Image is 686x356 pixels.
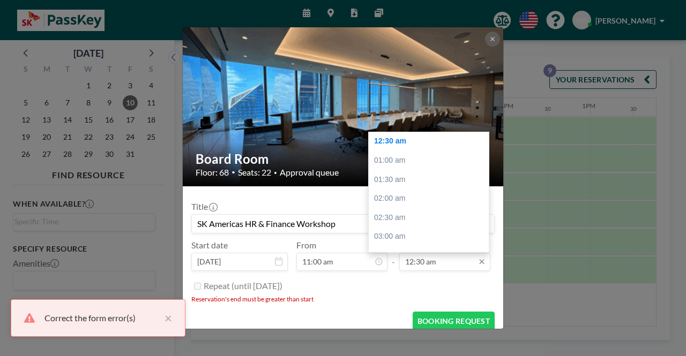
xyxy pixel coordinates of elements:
[232,168,235,176] span: •
[192,215,494,233] input: Nakia's reservation
[204,281,282,291] label: Repeat (until [DATE])
[369,208,494,228] div: 02:30 am
[238,167,271,178] span: Seats: 22
[369,189,494,208] div: 02:00 am
[413,312,495,330] button: BOOKING REQUEST
[44,312,159,324] div: Correct the form error(s)
[191,201,217,212] label: Title
[280,167,339,178] span: Approval queue
[159,312,172,324] button: close
[392,244,395,267] span: -
[191,240,228,251] label: Start date
[191,295,495,303] li: Reservation's end must be greater than start
[369,227,494,246] div: 03:00 am
[369,132,494,151] div: 12:30 am
[274,169,277,176] span: •
[369,151,494,170] div: 01:00 am
[369,170,494,190] div: 01:30 am
[183,19,504,195] img: 537.gif
[196,151,491,167] h2: Board Room
[369,246,494,266] div: 03:30 am
[296,240,316,251] label: From
[196,167,229,178] span: Floor: 68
